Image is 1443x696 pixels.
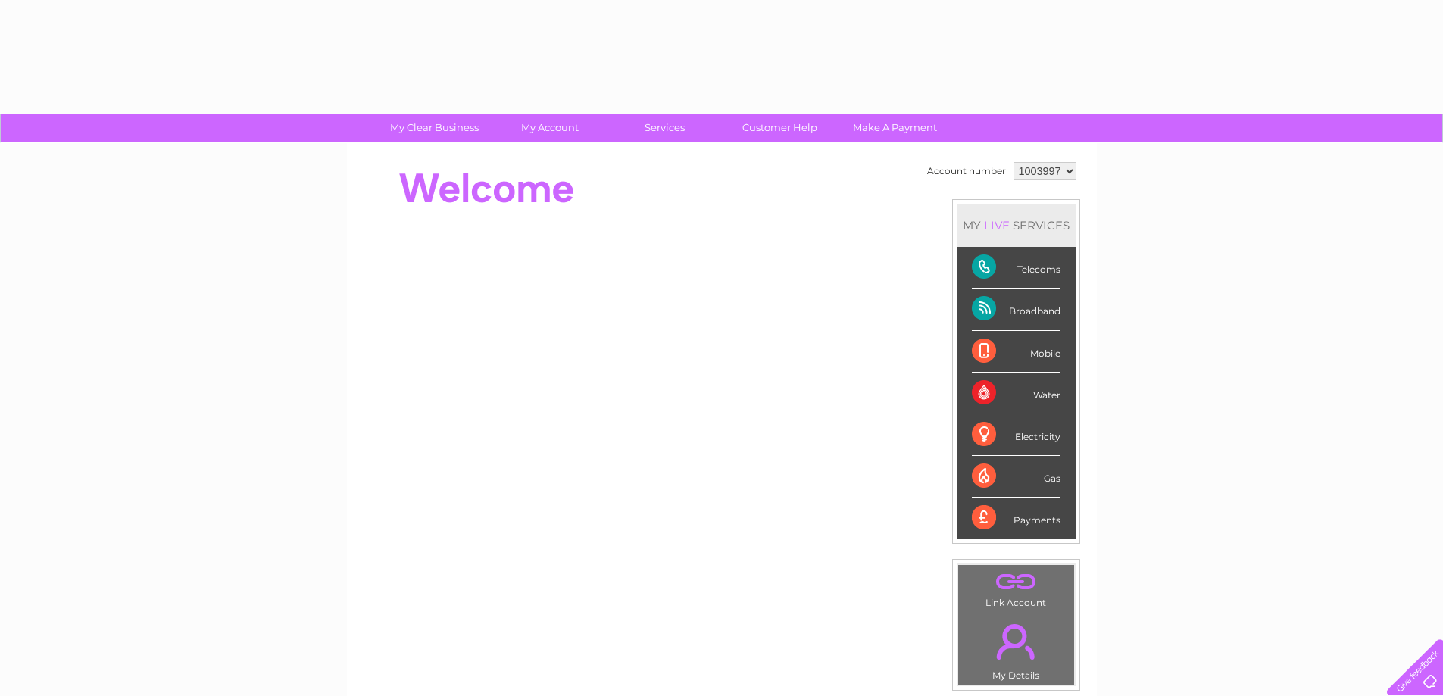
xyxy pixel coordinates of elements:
a: . [962,569,1070,595]
div: Mobile [972,331,1060,373]
a: . [962,615,1070,668]
td: Account number [923,158,1010,184]
td: My Details [957,611,1075,685]
div: MY SERVICES [957,204,1076,247]
td: Link Account [957,564,1075,612]
a: Make A Payment [832,114,957,142]
div: Broadband [972,289,1060,330]
a: Services [602,114,727,142]
a: My Clear Business [372,114,497,142]
div: Telecoms [972,247,1060,289]
div: Gas [972,456,1060,498]
div: LIVE [981,218,1013,233]
a: Customer Help [717,114,842,142]
div: Payments [972,498,1060,538]
div: Water [972,373,1060,414]
div: Electricity [972,414,1060,456]
a: My Account [487,114,612,142]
